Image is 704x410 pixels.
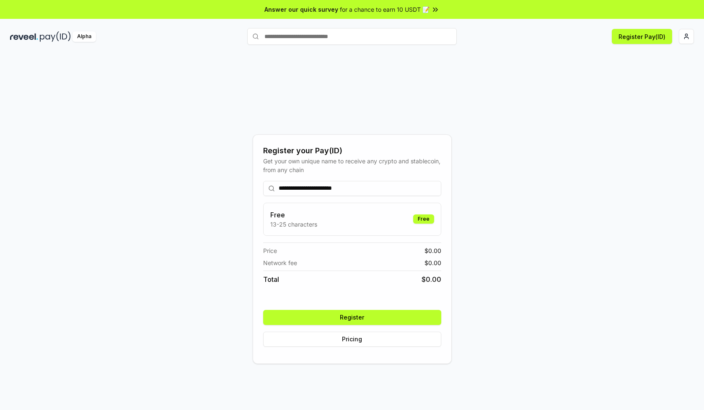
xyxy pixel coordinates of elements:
img: reveel_dark [10,31,38,42]
div: Register your Pay(ID) [263,145,441,157]
div: Get your own unique name to receive any crypto and stablecoin, from any chain [263,157,441,174]
p: 13-25 characters [270,220,317,229]
span: for a chance to earn 10 USDT 📝 [340,5,430,14]
span: Price [263,246,277,255]
button: Register Pay(ID) [612,29,672,44]
span: $ 0.00 [424,246,441,255]
span: Answer our quick survey [264,5,338,14]
span: Network fee [263,258,297,267]
img: pay_id [40,31,71,42]
span: Total [263,274,279,284]
button: Register [263,310,441,325]
span: $ 0.00 [422,274,441,284]
span: $ 0.00 [424,258,441,267]
div: Free [413,214,434,224]
h3: Free [270,210,317,220]
button: Pricing [263,332,441,347]
div: Alpha [72,31,96,42]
